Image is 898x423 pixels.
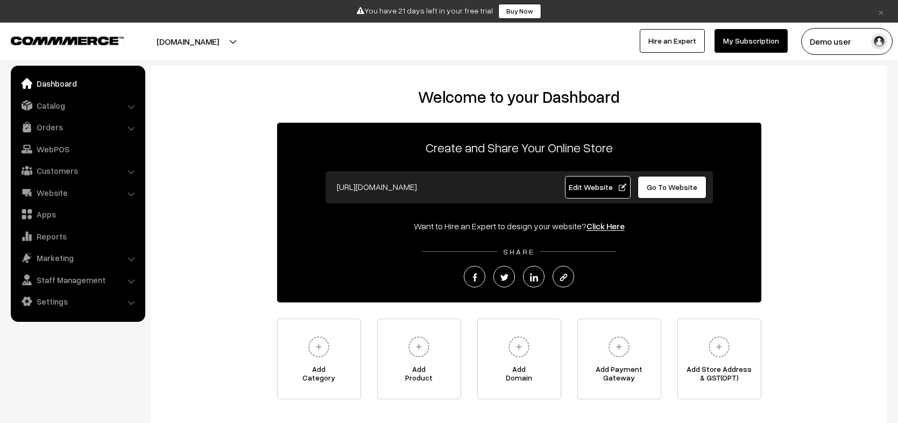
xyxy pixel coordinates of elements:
a: Edit Website [565,176,631,199]
img: plus.svg [404,332,434,362]
a: Customers [13,161,142,180]
a: Click Here [586,221,625,231]
span: Go To Website [647,182,697,192]
a: AddDomain [477,319,561,399]
img: plus.svg [504,332,534,362]
a: AddCategory [277,319,361,399]
img: plus.svg [704,332,734,362]
h2: Welcome to your Dashboard [161,87,876,107]
span: Add Payment Gateway [578,365,661,386]
p: Create and Share Your Online Store [277,138,761,157]
a: Add PaymentGateway [577,319,661,399]
a: Dashboard [13,74,142,93]
a: Hire an Expert [640,29,705,53]
img: user [871,33,887,50]
button: Demo user [801,28,893,55]
a: Apps [13,205,142,224]
a: Buy Now [498,4,541,19]
a: Website [13,183,142,202]
a: Go To Website [638,176,707,199]
a: COMMMERCE [11,33,105,46]
button: [DOMAIN_NAME] [119,28,257,55]
img: plus.svg [304,332,334,362]
a: My Subscription [715,29,788,53]
span: Add Product [378,365,461,386]
a: WebPOS [13,139,142,159]
a: Marketing [13,248,142,267]
a: Staff Management [13,270,142,290]
a: Settings [13,292,142,311]
img: COMMMERCE [11,37,124,45]
span: Edit Website [569,182,626,192]
span: Add Category [278,365,360,386]
div: Want to Hire an Expert to design your website? [277,220,761,232]
span: Add Domain [478,365,561,386]
span: SHARE [498,247,540,256]
a: Catalog [13,96,142,115]
a: AddProduct [377,319,461,399]
img: plus.svg [604,332,634,362]
a: × [874,5,888,18]
a: Add Store Address& GST(OPT) [677,319,761,399]
span: Add Store Address & GST(OPT) [678,365,761,386]
div: You have 21 days left in your free trial [4,4,894,19]
a: Orders [13,117,142,137]
a: Reports [13,227,142,246]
